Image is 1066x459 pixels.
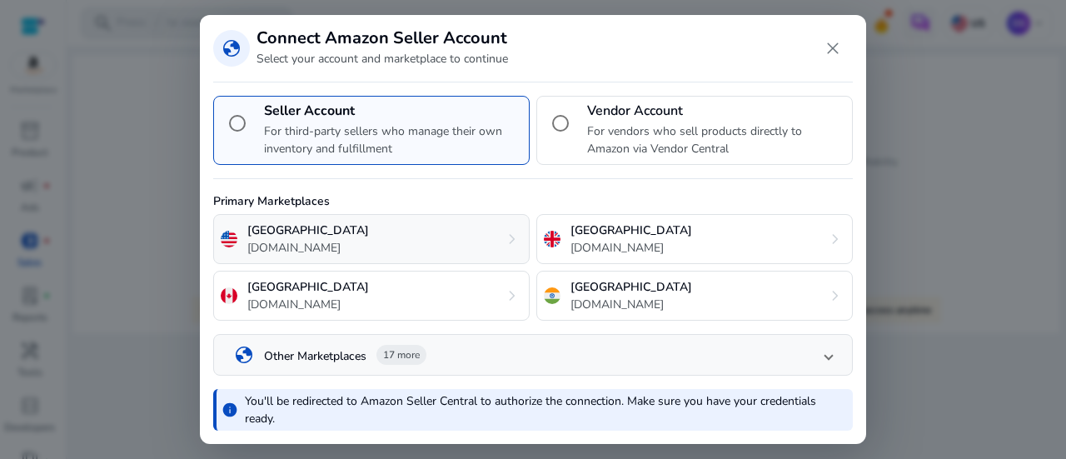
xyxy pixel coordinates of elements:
p: [DOMAIN_NAME] [570,239,692,257]
span: chevron_right [825,229,845,249]
span: 17 more [383,348,420,362]
span: chevron_right [825,286,845,306]
p: [GEOGRAPHIC_DATA] [570,222,692,239]
p: Primary Marketplaces [213,192,853,210]
p: Select your account and marketplace to continue [257,50,508,67]
p: [GEOGRAPHIC_DATA] [247,278,369,296]
p: For third-party sellers who manage their own inventory and fulfillment [264,122,522,157]
img: ca.svg [221,287,237,304]
span: globe [234,345,254,365]
p: [GEOGRAPHIC_DATA] [570,278,692,296]
p: [DOMAIN_NAME] [570,296,692,313]
p: Other Marketplaces [264,347,366,365]
img: uk.svg [544,231,560,247]
p: [DOMAIN_NAME] [247,296,369,313]
p: [GEOGRAPHIC_DATA] [247,222,369,239]
mat-expansion-panel-header: globeOther Marketplaces17 more [214,335,852,375]
button: Close dialog [813,28,853,68]
img: in.svg [544,287,560,304]
h3: Connect Amazon Seller Account [257,28,508,48]
p: You'll be redirected to Amazon Seller Central to authorize the connection. Make sure you have you... [245,392,843,427]
p: For vendors who sell products directly to Amazon via Vendor Central [587,122,845,157]
span: info [222,402,238,418]
span: chevron_right [502,229,522,249]
span: globe [222,38,242,58]
img: us.svg [221,231,237,247]
h4: Vendor Account [587,103,845,119]
p: [DOMAIN_NAME] [247,239,369,257]
span: chevron_right [502,286,522,306]
h4: Seller Account [264,103,522,119]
